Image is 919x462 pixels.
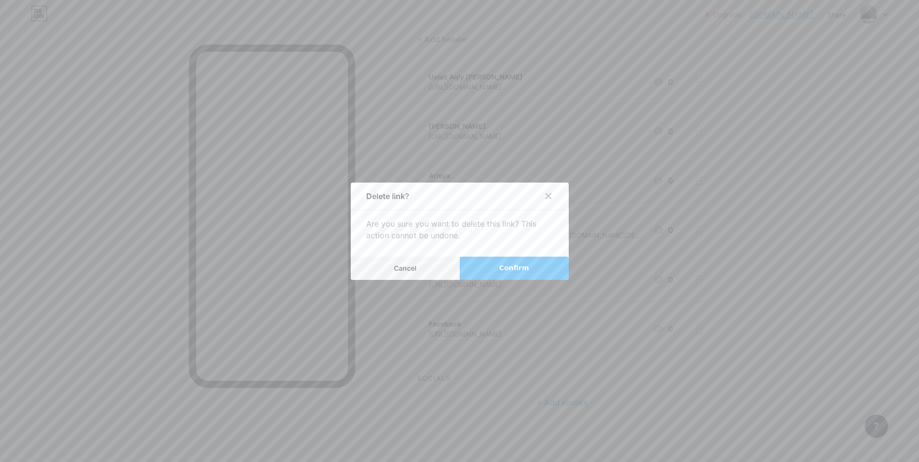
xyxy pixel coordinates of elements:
span: Cancel [394,264,417,272]
button: Cancel [351,257,460,280]
button: Confirm [460,257,569,280]
span: Confirm [499,263,529,273]
div: Delete link? [366,190,409,202]
div: Are you sure you want to delete this link? This action cannot be undone. [366,218,553,241]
